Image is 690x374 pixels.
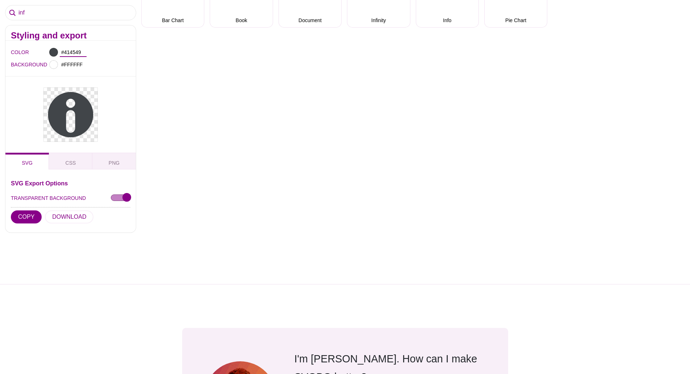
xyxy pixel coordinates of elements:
button: PNG [92,153,136,169]
button: CSS [49,153,92,169]
label: TRANSPARENT BACKGROUND [11,193,86,203]
h3: SVG Export Options [11,180,130,186]
label: BACKGROUND [11,60,20,69]
label: COLOR [11,48,20,57]
span: PNG [109,160,120,166]
span: CSS [66,160,76,166]
input: Search Icons [5,5,136,20]
h2: Styling and export [11,33,130,38]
